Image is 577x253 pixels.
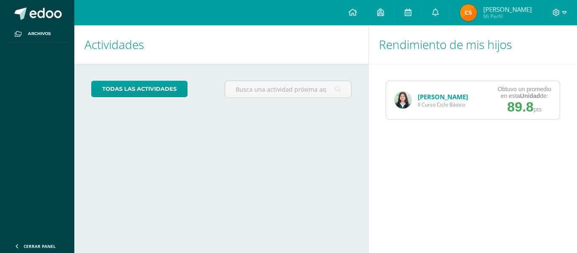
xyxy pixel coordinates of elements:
span: Mi Perfil [483,13,532,20]
div: Obtuvo un promedio en esta de: [498,86,551,99]
span: II Curso Ciclo Básico [418,101,468,108]
input: Busca una actividad próxima aquí... [225,81,351,98]
a: Archivos [7,25,68,43]
img: dc0482f14f56f693728cb64e65a66321.png [395,92,411,109]
span: Cerrar panel [24,243,56,249]
span: 89.8 [507,99,533,114]
span: pts [533,106,542,113]
h1: Rendimiento de mis hijos [379,25,567,64]
span: Archivos [28,30,51,37]
strong: Unidad [520,92,540,99]
span: [PERSON_NAME] [483,5,532,14]
a: todas las Actividades [91,81,188,97]
a: [PERSON_NAME] [418,92,468,101]
img: 236f60812479887bd343fffca26c79af.png [460,4,477,21]
h1: Actividades [84,25,358,64]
